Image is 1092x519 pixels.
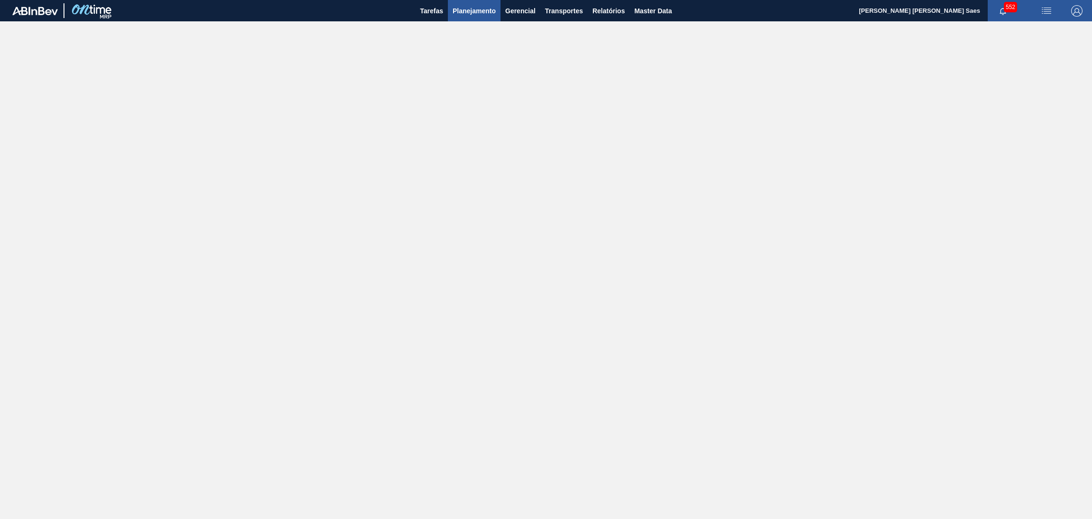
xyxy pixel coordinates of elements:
span: Tarefas [420,5,443,17]
span: Transportes [545,5,583,17]
img: TNhmsLtSVTkK8tSr43FrP2fwEKptu5GPRR3wAAAABJRU5ErkJggg== [12,7,58,15]
img: userActions [1041,5,1052,17]
button: Notificações [988,4,1018,18]
span: Planejamento [453,5,496,17]
span: Master Data [634,5,672,17]
img: Logout [1071,5,1083,17]
span: Relatórios [592,5,625,17]
span: 552 [1004,2,1017,12]
span: Gerencial [505,5,536,17]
